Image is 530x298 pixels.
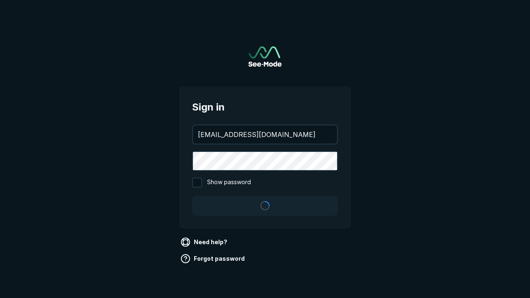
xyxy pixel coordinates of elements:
a: Go to sign in [248,46,282,67]
a: Need help? [179,236,231,249]
input: your@email.com [193,125,337,144]
span: Sign in [192,100,338,115]
a: Forgot password [179,252,248,265]
img: See-Mode Logo [248,46,282,67]
span: Show password [207,178,251,187]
